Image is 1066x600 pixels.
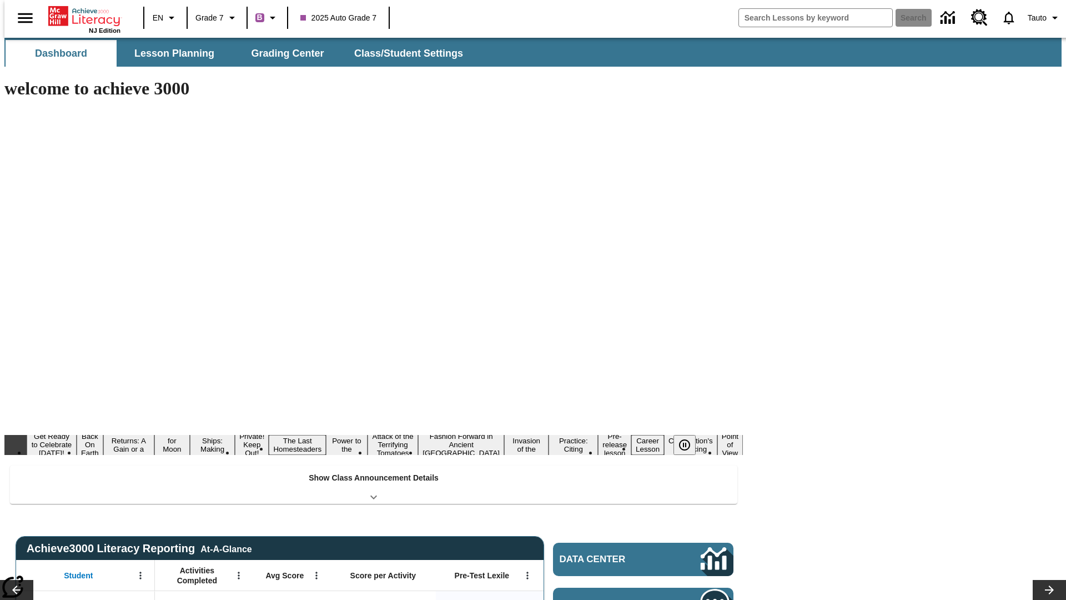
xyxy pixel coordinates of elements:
button: Slide 14 Career Lesson [631,435,664,455]
span: Lesson Planning [134,47,214,60]
span: 2025 Auto Grade 7 [300,12,377,24]
div: SubNavbar [4,40,473,67]
button: Grade: Grade 7, Select a grade [191,8,243,28]
button: Open Menu [230,567,247,584]
a: Data Center [934,3,964,33]
button: Open Menu [308,567,325,584]
div: Home [48,4,120,34]
span: Grading Center [251,47,324,60]
button: Lesson Planning [119,40,230,67]
span: Score per Activity [350,571,416,581]
button: Lesson carousel, Next [1033,580,1066,600]
div: SubNavbar [4,38,1062,67]
div: Show Class Announcement Details [10,466,737,504]
a: Resource Center, Will open in new tab [964,3,994,33]
span: Activities Completed [160,566,234,586]
button: Slide 2 Back On Earth [77,431,103,459]
button: Slide 8 Solar Power to the People [326,427,368,463]
button: Grading Center [232,40,343,67]
div: Pause [673,435,707,455]
a: Notifications [994,3,1023,32]
span: Avg Score [265,571,304,581]
button: Open Menu [519,567,536,584]
button: Slide 7 The Last Homesteaders [269,435,326,455]
button: Slide 4 Time for Moon Rules? [154,427,190,463]
span: EN [153,12,163,24]
button: Open Menu [132,567,149,584]
button: Slide 5 Cruise Ships: Making Waves [190,427,235,463]
button: Slide 15 The Constitution's Balancing Act [664,427,717,463]
button: Profile/Settings [1023,8,1066,28]
button: Slide 16 Point of View [717,431,743,459]
button: Slide 11 The Invasion of the Free CD [504,427,549,463]
button: Pause [673,435,696,455]
button: Slide 13 Pre-release lesson [598,431,631,459]
span: Achieve3000 Literacy Reporting [27,542,252,555]
a: Data Center [553,543,733,576]
a: Home [48,5,120,27]
input: search field [739,9,892,27]
p: Show Class Announcement Details [309,472,439,484]
button: Class/Student Settings [345,40,472,67]
span: Grade 7 [195,12,224,24]
span: B [257,11,263,24]
span: Tauto [1028,12,1047,24]
button: Slide 9 Attack of the Terrifying Tomatoes [368,431,418,459]
button: Slide 3 Free Returns: A Gain or a Drain? [103,427,154,463]
span: NJ Edition [89,27,120,34]
button: Slide 12 Mixed Practice: Citing Evidence [549,427,598,463]
div: At-A-Glance [200,542,252,554]
button: Slide 10 Fashion Forward in Ancient Rome [418,431,504,459]
span: Student [64,571,93,581]
button: Dashboard [6,40,117,67]
span: Pre-Test Lexile [455,571,510,581]
span: Class/Student Settings [354,47,463,60]
button: Language: EN, Select a language [148,8,183,28]
button: Slide 1 Get Ready to Celebrate Juneteenth! [27,431,77,459]
span: Dashboard [35,47,87,60]
button: Slide 6 Private! Keep Out! [235,431,269,459]
button: Boost Class color is purple. Change class color [251,8,284,28]
button: Open side menu [9,2,42,34]
h1: welcome to achieve 3000 [4,78,743,99]
span: Data Center [560,554,663,565]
